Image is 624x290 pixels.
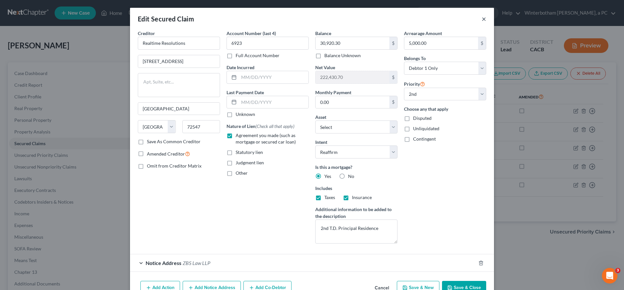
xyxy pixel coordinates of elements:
span: Creditor [138,31,155,36]
span: Omit from Creditor Matrix [147,163,201,169]
span: Other [236,170,248,176]
label: Is this a mortgage? [315,164,397,170]
input: XXXX [227,37,309,50]
input: Enter city... [138,103,220,115]
span: No [348,173,354,179]
input: MM/DD/YYYY [239,96,308,108]
label: Nature of Lien [227,123,294,130]
span: Agreement you made (such as mortgage or secured car loan) [236,132,296,145]
div: $ [478,37,486,49]
label: Intent [315,139,327,145]
input: 0.00 [316,37,389,49]
span: Contingent [413,136,436,142]
input: 0.00 [404,37,478,49]
div: $ [389,37,397,49]
label: Balance Unknown [324,52,361,59]
div: Edit Secured Claim [138,14,194,23]
iframe: Intercom live chat [602,268,617,284]
label: Additional information to be added to the description [315,206,397,220]
label: Account Number (last 4) [227,30,276,37]
span: Statutory lien [236,149,263,155]
label: Arrearage Amount [404,30,442,37]
span: ZBS Law LLP [183,260,210,266]
div: $ [389,71,397,83]
label: Save As Common Creditor [147,138,201,145]
span: Insurance [352,195,372,200]
input: 0.00 [316,96,389,108]
label: Includes [315,185,397,192]
label: Unknown [236,111,255,118]
span: Taxes [324,195,335,200]
label: Monthly Payment [315,89,351,96]
span: Judgment lien [236,160,264,165]
input: Enter address... [138,55,220,68]
span: Unliquidated [413,126,439,131]
div: $ [389,96,397,108]
span: Amended Creditor [147,151,185,157]
span: Disputed [413,115,432,121]
span: Notice Address [146,260,181,266]
label: Full Account Number [236,52,279,59]
input: 0.00 [316,71,389,83]
label: Priority [404,80,425,88]
label: Net Value [315,64,335,71]
span: Belongs To [404,56,426,61]
button: × [482,15,486,23]
label: Last Payment Date [227,89,264,96]
input: Enter zip... [182,120,220,133]
label: Date Incurred [227,64,254,71]
span: Yes [324,173,331,179]
span: (Check all that apply) [255,123,294,129]
span: Asset [315,114,326,120]
label: Balance [315,30,331,37]
span: 3 [615,268,620,273]
label: Choose any that apply [404,106,486,112]
input: Search creditor by name... [138,37,220,50]
input: MM/DD/YYYY [239,71,308,83]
